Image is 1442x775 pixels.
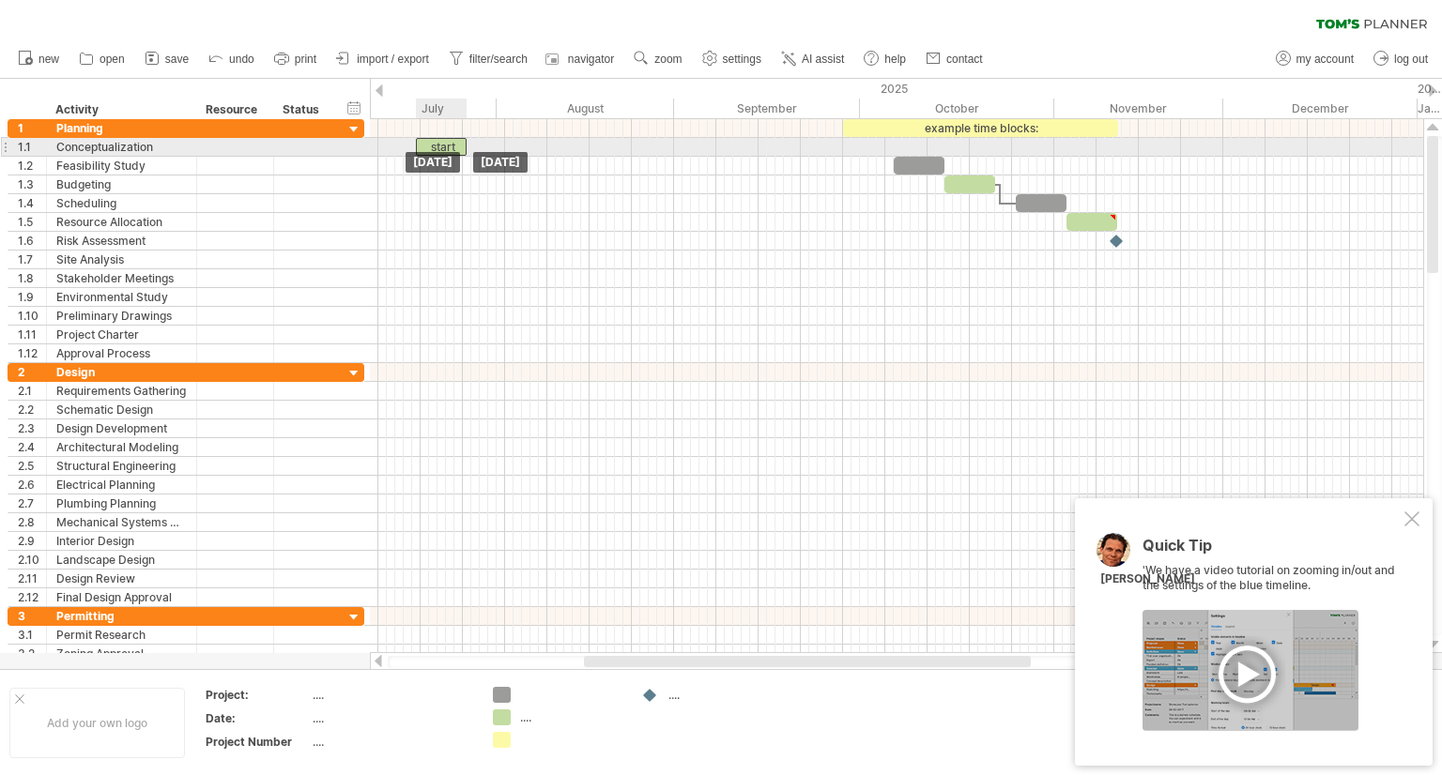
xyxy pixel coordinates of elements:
[56,307,187,325] div: Preliminary Drawings
[18,119,46,137] div: 1
[18,570,46,587] div: 2.11
[843,119,1118,137] div: example time blocks:
[1394,53,1428,66] span: log out
[295,53,316,66] span: print
[206,687,309,703] div: Project:
[18,551,46,569] div: 2.10
[473,152,528,173] div: [DATE]
[18,645,46,662] div: 3.2
[776,47,850,71] a: AI assist
[469,53,528,66] span: filter/search
[357,53,429,66] span: import / export
[18,401,46,418] div: 2.2
[313,687,470,703] div: ....
[56,363,187,381] div: Design
[416,138,467,156] div: start
[723,53,761,66] span: settings
[56,419,187,437] div: Design Development
[56,645,187,662] div: Zoning Approval
[204,47,260,71] a: undo
[18,476,46,494] div: 2.6
[56,232,187,250] div: Risk Assessment
[56,213,187,231] div: Resource Allocation
[921,47,989,71] a: contact
[18,588,46,606] div: 2.12
[56,251,187,268] div: Site Analysis
[18,157,46,175] div: 1.2
[18,194,46,212] div: 1.4
[1054,99,1223,118] div: November 2025
[18,457,46,475] div: 2.5
[56,626,187,644] div: Permit Research
[140,47,194,71] a: save
[543,47,620,71] a: navigator
[1369,47,1434,71] a: log out
[56,157,187,175] div: Feasibility Study
[302,99,497,118] div: July 2025
[18,494,46,512] div: 2.7
[56,607,187,625] div: Permitting
[9,688,185,758] div: Add your own logo
[18,626,46,644] div: 3.1
[100,53,125,66] span: open
[946,53,983,66] span: contact
[269,47,322,71] a: print
[283,100,324,119] div: Status
[884,53,906,66] span: help
[18,326,46,343] div: 1.11
[56,269,187,287] div: Stakeholder Meetings
[18,532,46,550] div: 2.9
[56,532,187,550] div: Interior Design
[802,53,844,66] span: AI assist
[74,47,130,71] a: open
[56,119,187,137] div: Planning
[18,513,46,531] div: 2.8
[18,232,46,250] div: 1.6
[38,53,59,66] span: new
[668,687,771,703] div: ....
[860,99,1054,118] div: October 2025
[18,251,46,268] div: 1.7
[56,588,187,606] div: Final Design Approval
[56,438,187,456] div: Architectural Modeling
[56,551,187,569] div: Landscape Design
[56,513,187,531] div: Mechanical Systems Design
[56,138,187,156] div: Conceptualization
[18,344,46,362] div: 1.12
[18,438,46,456] div: 2.4
[56,326,187,343] div: Project Charter
[497,99,674,118] div: August 2025
[18,363,46,381] div: 2
[206,100,263,119] div: Resource
[18,307,46,325] div: 1.10
[165,53,189,66] span: save
[56,476,187,494] div: Electrical Planning
[520,709,622,725] div: ....
[331,47,435,71] a: import / export
[654,53,682,66] span: zoom
[313,734,470,750] div: ....
[18,288,46,306] div: 1.9
[206,734,309,750] div: Project Number
[55,100,186,119] div: Activity
[674,99,860,118] div: September 2025
[229,53,254,66] span: undo
[313,710,470,726] div: ....
[56,382,187,400] div: Requirements Gathering
[1143,538,1401,563] div: Quick Tip
[56,344,187,362] div: Approval Process
[18,382,46,400] div: 2.1
[859,47,912,71] a: help
[206,710,309,726] div: Date:
[1271,47,1359,71] a: my account
[56,288,187,306] div: Environmental Study
[444,47,533,71] a: filter/search
[18,607,46,625] div: 3
[568,53,614,66] span: navigator
[18,175,46,193] div: 1.3
[56,194,187,212] div: Scheduling
[18,419,46,437] div: 2.3
[1143,538,1401,731] div: 'We have a video tutorial on zooming in/out and the settings of the blue timeline.
[1223,99,1418,118] div: December 2025
[56,401,187,418] div: Schematic Design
